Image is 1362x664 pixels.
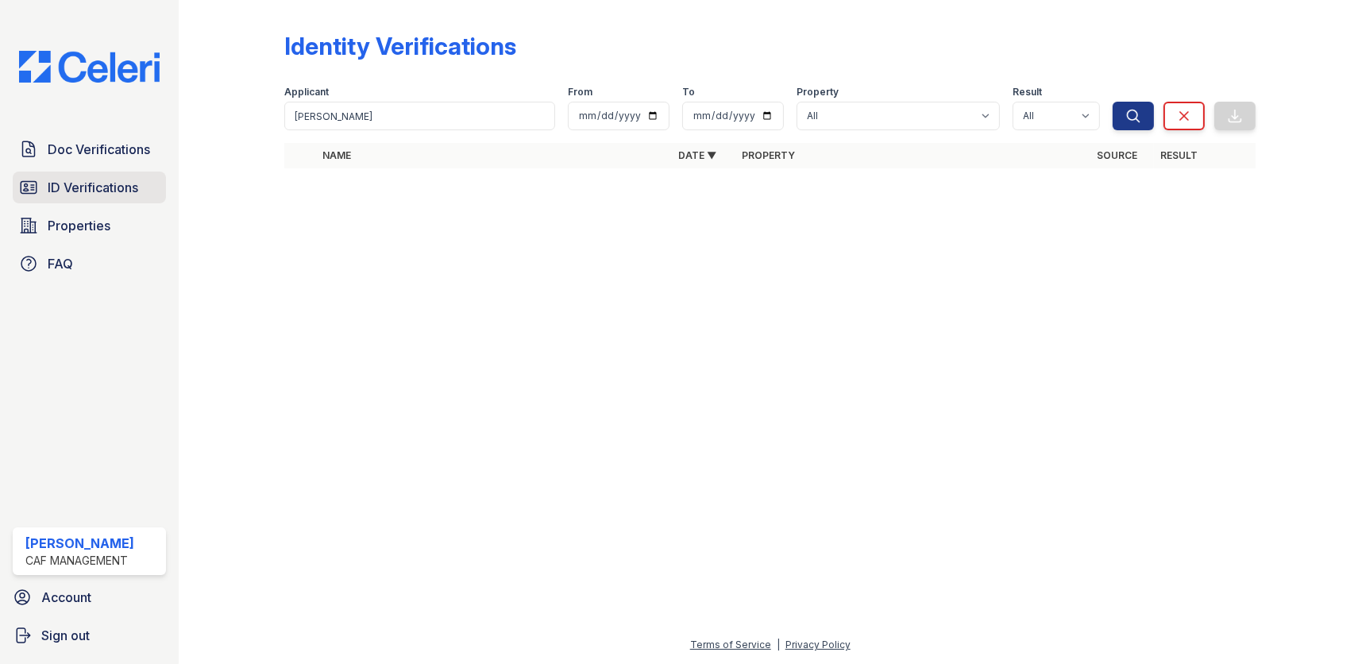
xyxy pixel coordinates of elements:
[13,133,166,165] a: Doc Verifications
[284,32,516,60] div: Identity Verifications
[322,149,351,161] a: Name
[690,639,771,650] a: Terms of Service
[25,534,134,553] div: [PERSON_NAME]
[13,210,166,241] a: Properties
[48,254,73,273] span: FAQ
[284,102,555,130] input: Search by name or phone number
[1097,149,1137,161] a: Source
[48,216,110,235] span: Properties
[48,178,138,197] span: ID Verifications
[48,140,150,159] span: Doc Verifications
[41,626,90,645] span: Sign out
[742,149,795,161] a: Property
[6,51,172,83] img: CE_Logo_Blue-a8612792a0a2168367f1c8372b55b34899dd931a85d93a1a3d3e32e68fde9ad4.png
[1160,149,1198,161] a: Result
[1013,86,1042,98] label: Result
[13,172,166,203] a: ID Verifications
[777,639,780,650] div: |
[6,620,172,651] a: Sign out
[568,86,592,98] label: From
[13,248,166,280] a: FAQ
[785,639,851,650] a: Privacy Policy
[41,588,91,607] span: Account
[678,149,716,161] a: Date ▼
[6,581,172,613] a: Account
[284,86,329,98] label: Applicant
[25,553,134,569] div: CAF Management
[682,86,695,98] label: To
[797,86,839,98] label: Property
